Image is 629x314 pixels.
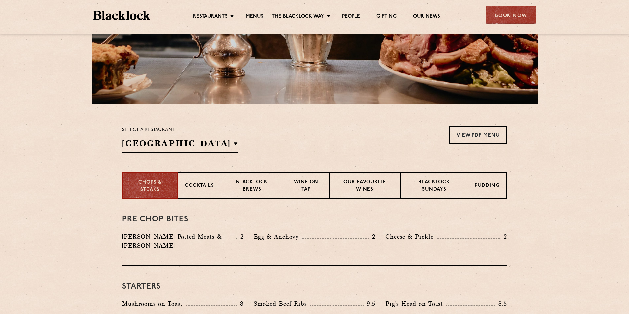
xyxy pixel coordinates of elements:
[369,232,375,241] p: 2
[272,14,324,21] a: The Blacklock Way
[486,6,536,24] div: Book Now
[290,179,322,194] p: Wine on Tap
[228,179,276,194] p: Blacklock Brews
[122,138,238,153] h2: [GEOGRAPHIC_DATA]
[185,182,214,190] p: Cocktails
[336,179,393,194] p: Our favourite wines
[364,300,375,308] p: 9.5
[376,14,396,21] a: Gifting
[413,14,440,21] a: Our News
[385,232,437,241] p: Cheese & Pickle
[407,179,461,194] p: Blacklock Sundays
[475,182,500,190] p: Pudding
[449,126,507,144] a: View PDF Menu
[237,232,244,241] p: 2
[129,179,171,194] p: Chops & Steaks
[122,232,236,250] p: [PERSON_NAME] Potted Meats & [PERSON_NAME]
[385,299,446,308] p: Pig's Head on Toast
[254,232,302,241] p: Egg & Anchovy
[254,299,310,308] p: Smoked Beef Ribs
[193,14,227,21] a: Restaurants
[122,299,186,308] p: Mushrooms on Toast
[122,126,238,134] p: Select a restaurant
[246,14,263,21] a: Menus
[237,300,244,308] p: 8
[93,11,151,20] img: BL_Textured_Logo-footer-cropped.svg
[495,300,507,308] p: 8.5
[342,14,360,21] a: People
[122,282,507,291] h3: Starters
[500,232,507,241] p: 2
[122,215,507,224] h3: Pre Chop Bites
